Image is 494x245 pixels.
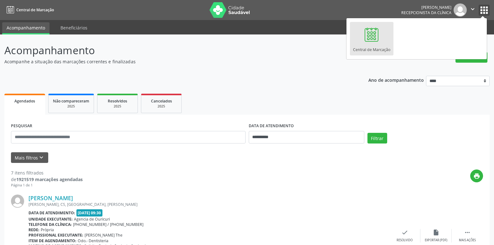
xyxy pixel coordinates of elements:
[4,5,54,15] a: Central de Marcação
[454,3,467,17] img: img
[56,22,92,33] a: Beneficiários
[53,98,89,104] span: Não compareceram
[14,98,35,104] span: Agendados
[78,238,108,243] span: Odo.- Dentisteria
[473,173,480,180] i: print
[367,133,387,143] button: Filtrar
[469,6,476,13] i: 
[433,229,439,236] i: insert_drive_file
[38,154,45,161] i: keyboard_arrow_down
[29,195,73,201] a: [PERSON_NAME]
[146,104,177,109] div: 2025
[41,227,54,232] span: Própria
[16,176,83,182] strong: 1921519 marcações agendadas
[29,222,72,227] b: Telefone da clínica:
[102,104,133,109] div: 2025
[401,10,451,15] span: Recepcionista da clínica
[11,152,48,163] button: Mais filtroskeyboard_arrow_down
[249,121,294,131] label: DATA DE ATENDIMENTO
[11,183,83,188] div: Página 1 de 1
[11,176,83,183] div: de
[151,98,172,104] span: Cancelados
[11,169,83,176] div: 7 itens filtrados
[401,5,451,10] div: [PERSON_NAME]
[11,195,24,208] img: img
[401,229,408,236] i: check
[4,58,344,65] p: Acompanhe a situação das marcações correntes e finalizadas
[479,5,490,16] button: apps
[29,238,76,243] b: Item de agendamento:
[4,43,344,58] p: Acompanhamento
[29,227,39,232] b: Rede:
[16,7,54,13] span: Central de Marcação
[467,3,479,17] button: 
[470,169,483,182] button: print
[459,238,476,242] div: Mais ações
[11,121,32,131] label: PESQUISAR
[108,98,127,104] span: Resolvidos
[2,22,49,34] a: Acompanhamento
[350,22,393,55] a: Central de Marcação
[29,202,389,207] div: [PERSON_NAME], CS, [GEOGRAPHIC_DATA], [PERSON_NAME]
[464,229,471,236] i: 
[29,210,75,216] b: Data de atendimento:
[73,222,143,227] span: [PHONE_NUMBER] / [PHONE_NUMBER]
[29,232,83,238] b: Profissional executante:
[29,216,73,222] b: Unidade executante:
[74,216,110,222] span: Agencia de Ouricuri
[425,238,447,242] div: Exportar (PDF)
[76,209,103,216] span: [DATE] 09:30
[85,232,122,238] span: [PERSON_NAME] The
[53,104,89,109] div: 2025
[397,238,413,242] div: Resolvido
[368,76,424,84] p: Ano de acompanhamento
